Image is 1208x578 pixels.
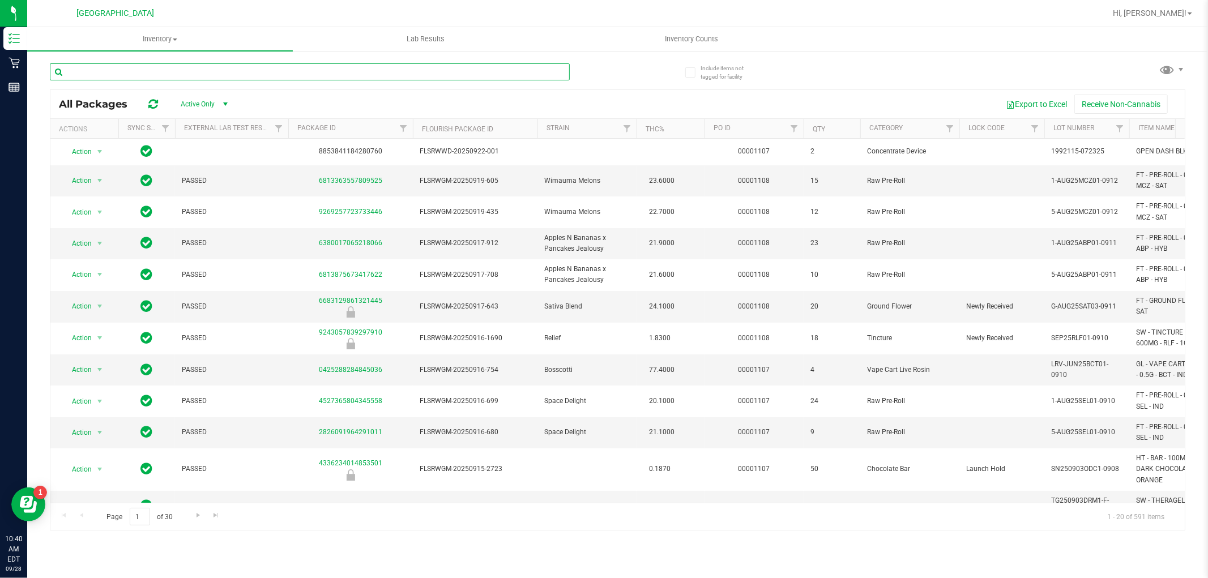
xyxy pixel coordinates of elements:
[544,233,630,254] span: Apples N Bananas x Pancakes Jealousy
[867,464,953,474] span: Chocolate Bar
[867,427,953,438] span: Raw Pre-Roll
[810,500,853,511] span: 6
[867,175,953,186] span: Raw Pre-Roll
[93,298,107,314] span: select
[714,124,731,132] a: PO ID
[97,508,182,525] span: Page of 30
[190,508,206,523] a: Go to the next page
[93,362,107,378] span: select
[739,428,770,436] a: 00001107
[62,298,92,314] span: Action
[1051,427,1122,438] span: 5-AUG25SEL01-0910
[319,397,382,405] a: 4527365804345558
[810,207,853,217] span: 12
[5,564,22,573] p: 09/28
[93,461,107,477] span: select
[420,333,531,344] span: FLSRWGM-20250916-1690
[867,500,953,511] span: Softgel
[1074,95,1168,114] button: Receive Non-Cannabis
[544,264,630,285] span: Apples N Bananas x Pancakes Jealousy
[394,119,413,138] a: Filter
[646,125,664,133] a: THC%
[739,177,770,185] a: 00001108
[11,487,45,521] iframe: Resource center
[141,498,153,513] span: In Sync
[544,301,630,312] span: Sativa Blend
[739,502,770,510] a: 00001107
[319,502,382,510] a: 5290949243121868
[182,269,281,280] span: PASSED
[93,144,107,160] span: select
[319,208,382,216] a: 9269257723733446
[182,427,281,438] span: PASSED
[1051,207,1122,217] span: 5-AUG25MCZ01-0912
[739,334,770,342] a: 00001108
[810,365,853,375] span: 4
[941,119,959,138] a: Filter
[810,301,853,312] span: 20
[420,238,531,249] span: FLSRWGM-20250917-912
[420,301,531,312] span: FLSRWGM-20250917-643
[643,204,680,220] span: 22.7000
[810,333,853,344] span: 18
[391,34,460,44] span: Lab Results
[968,124,1005,132] a: Lock Code
[182,301,281,312] span: PASSED
[643,362,680,378] span: 77.4000
[130,508,150,525] input: 1
[810,396,853,406] span: 24
[1051,396,1122,406] span: 1-AUG25SEL01-0910
[319,297,382,305] a: 6683129861321445
[420,207,531,217] span: FLSRWGM-20250919-435
[544,500,630,511] span: Dream
[810,238,853,249] span: 23
[420,464,531,474] span: FLSRWGM-20250915-2723
[1051,238,1122,249] span: 1-AUG25ABP01-0911
[127,124,171,132] a: Sync Status
[869,124,903,132] a: Category
[62,393,92,409] span: Action
[643,173,680,189] span: 23.6000
[182,333,281,344] span: PASSED
[544,333,630,344] span: Relief
[77,8,155,18] span: [GEOGRAPHIC_DATA]
[182,238,281,249] span: PASSED
[867,365,953,375] span: Vape Cart Live Rosin
[643,424,680,440] span: 21.1000
[1051,175,1122,186] span: 1-AUG25MCZ01-0912
[141,330,153,346] span: In Sync
[650,34,733,44] span: Inventory Counts
[293,27,558,51] a: Lab Results
[62,498,92,514] span: Action
[1051,359,1122,380] span: LRV-JUN25BCT01-0910
[182,207,281,217] span: PASSED
[1113,8,1186,18] span: Hi, [PERSON_NAME]!
[643,235,680,251] span: 21.9000
[420,427,531,438] span: FLSRWGM-20250916-680
[420,146,531,157] span: FLSRWWD-20250922-001
[643,393,680,409] span: 20.1000
[1051,301,1122,312] span: G-AUG25SAT03-0911
[618,119,637,138] a: Filter
[62,330,92,346] span: Action
[1026,119,1044,138] a: Filter
[59,98,139,110] span: All Packages
[182,396,281,406] span: PASSED
[62,236,92,251] span: Action
[27,34,293,44] span: Inventory
[1111,119,1129,138] a: Filter
[867,146,953,157] span: Concentrate Device
[1138,124,1175,132] a: Item Name
[182,365,281,375] span: PASSED
[547,124,570,132] a: Strain
[62,425,92,440] span: Action
[1051,146,1122,157] span: 1992115-072325
[643,461,676,477] span: 0.1870
[27,27,293,51] a: Inventory
[739,208,770,216] a: 00001108
[867,207,953,217] span: Raw Pre-Roll
[287,146,415,157] div: 8853841184280760
[319,177,382,185] a: 6813363557809525
[739,397,770,405] a: 00001107
[319,328,382,336] a: 9243057839297910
